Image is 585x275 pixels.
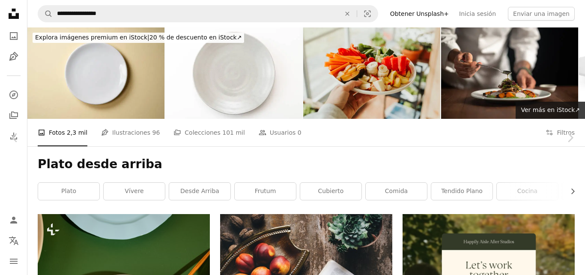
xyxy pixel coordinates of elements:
a: desde arriba [169,183,230,200]
button: Buscar en Unsplash [38,6,53,22]
a: Explora imágenes premium en iStock|20 % de descuento en iStock↗ [27,27,249,48]
span: 0 [298,128,301,137]
button: desplazar lista a la derecha [565,183,575,200]
button: Búsqueda visual [357,6,378,22]
span: 96 [152,128,160,137]
img: Un chef masculino vertiendo salsa en la comida [441,27,578,119]
a: Obtener Unsplash+ [385,7,454,21]
a: Iniciar sesión / Registrarse [5,212,22,229]
a: frutum [235,183,296,200]
a: Siguiente [555,97,585,179]
a: cocina [497,183,558,200]
a: Colecciones 101 mil [173,119,245,146]
button: Borrar [338,6,357,22]
span: Explora imágenes premium en iStock | [35,34,149,41]
img: empty dinner plate against yellow background [27,27,164,119]
a: Usuarios 0 [259,119,301,146]
button: Enviar una imagen [508,7,575,21]
a: comida [366,183,427,200]
button: Idioma [5,232,22,249]
span: Ver más en iStock ↗ [521,106,580,113]
button: Menú [5,253,22,270]
h1: Plato desde arriba [38,157,575,172]
span: 101 mil [222,128,245,137]
a: Ilustraciones 96 [101,119,160,146]
a: Ilustraciones [5,48,22,65]
img: Verduras y frutas crudas que son buenas para el microbioma de la salud intestinal [303,27,440,119]
a: Ver más en iStock↗ [516,102,585,119]
a: Inicia sesión [454,7,501,21]
a: Bandeja de madera marrón [220,267,392,275]
a: vívere [104,183,165,200]
a: Tendido plano [431,183,492,200]
a: Explorar [5,86,22,103]
a: Fotos [5,27,22,45]
button: Filtros [546,119,575,146]
div: 20 % de descuento en iStock ↗ [33,33,244,43]
form: Encuentra imágenes en todo el sitio [38,5,378,22]
a: plato [38,183,99,200]
a: cubierto [300,183,361,200]
img: Gray round plate on a white background. [165,27,302,119]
